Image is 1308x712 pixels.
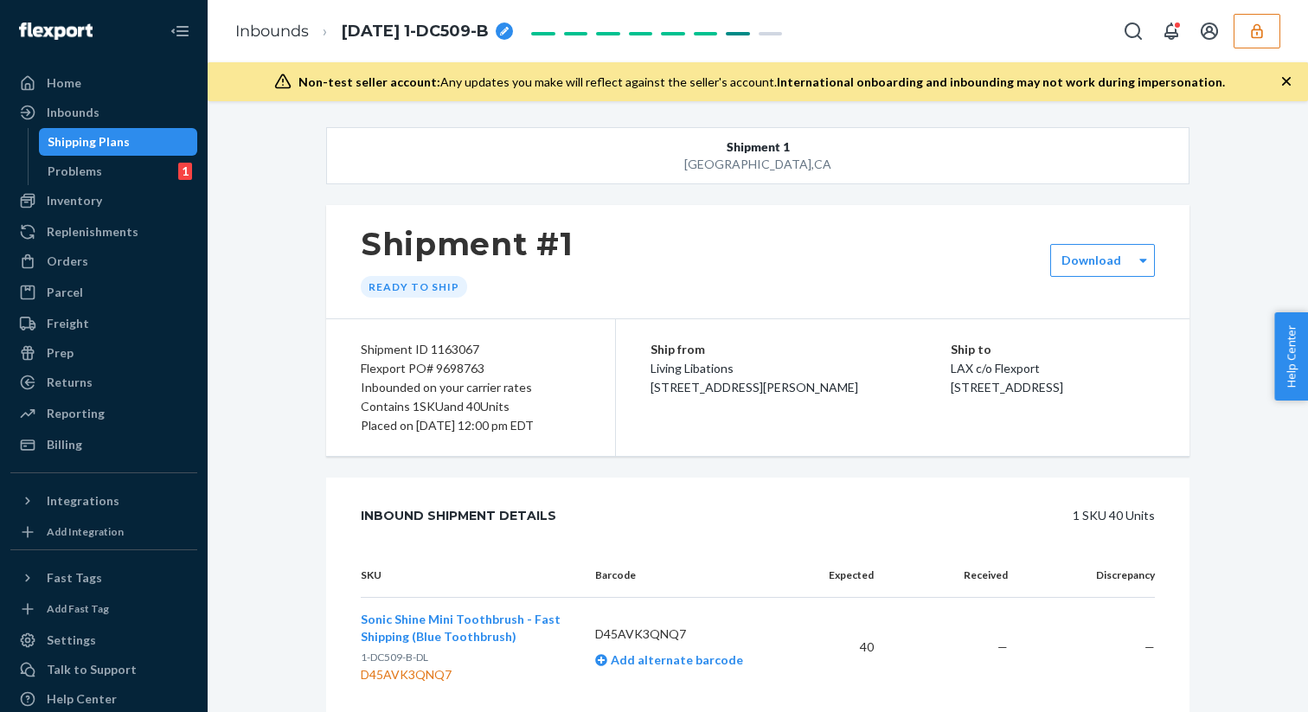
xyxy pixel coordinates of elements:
[361,226,574,262] h1: Shipment #1
[10,310,197,337] a: Freight
[47,253,88,270] div: Orders
[163,14,197,48] button: Close Navigation
[47,223,138,241] div: Replenishments
[1061,252,1121,269] label: Download
[47,632,96,649] div: Settings
[651,361,858,394] span: Living Libations [STREET_ADDRESS][PERSON_NAME]
[595,625,788,643] p: D45AVK3QNQ7
[47,284,83,301] div: Parcel
[221,6,527,57] ol: breadcrumbs
[361,359,580,378] div: Flexport PO# 9698763
[10,369,197,396] a: Returns
[10,522,197,542] a: Add Integration
[10,656,197,683] button: Talk to Support
[47,690,117,708] div: Help Center
[342,21,489,43] span: 04.15.2025 1-DC509-B
[361,554,581,598] th: SKU
[10,487,197,515] button: Integrations
[10,599,197,619] a: Add Fast Tag
[1116,14,1151,48] button: Open Search Box
[361,611,567,645] button: Sonic Shine Mini Toothbrush - Fast Shipping (Blue Toothbrush)
[47,104,99,121] div: Inbounds
[10,187,197,215] a: Inventory
[19,22,93,40] img: Flexport logo
[10,69,197,97] a: Home
[595,498,1155,533] div: 1 SKU 40 Units
[47,374,93,391] div: Returns
[10,279,197,306] a: Parcel
[47,524,124,539] div: Add Integration
[1192,14,1227,48] button: Open account menu
[10,339,197,367] a: Prep
[298,74,1225,91] div: Any updates you make will reflect against the seller's account.
[1196,660,1291,703] iframe: Opens a widget where you can chat to one of our agents
[361,340,580,359] div: Shipment ID 1163067
[801,598,888,697] td: 40
[10,564,197,592] button: Fast Tags
[607,652,743,667] span: Add alternate barcode
[361,378,580,397] div: Inbounded on your carrier rates
[10,400,197,427] a: Reporting
[47,569,102,587] div: Fast Tags
[298,74,440,89] span: Non-test seller account:
[1144,639,1155,654] span: —
[47,192,102,209] div: Inventory
[361,397,580,416] div: Contains 1 SKU and 40 Units
[10,247,197,275] a: Orders
[361,498,556,533] div: Inbound Shipment Details
[1274,312,1308,401] button: Help Center
[727,138,790,156] span: Shipment 1
[801,554,888,598] th: Expected
[178,163,192,180] div: 1
[39,157,198,185] a: Problems1
[47,344,74,362] div: Prep
[47,405,105,422] div: Reporting
[235,22,309,41] a: Inbounds
[361,666,567,683] div: D45AVK3QNQ7
[951,380,1063,394] span: [STREET_ADDRESS]
[361,276,467,298] div: Ready to ship
[581,554,802,598] th: Barcode
[595,652,743,667] a: Add alternate barcode
[48,163,102,180] div: Problems
[47,661,137,678] div: Talk to Support
[326,127,1189,184] button: Shipment 1[GEOGRAPHIC_DATA],CA
[651,340,951,359] p: Ship from
[10,218,197,246] a: Replenishments
[48,133,130,151] div: Shipping Plans
[414,156,1103,173] div: [GEOGRAPHIC_DATA] , CA
[951,340,1156,359] p: Ship to
[47,601,109,616] div: Add Fast Tag
[1022,554,1155,598] th: Discrepancy
[997,639,1008,654] span: —
[47,74,81,92] div: Home
[47,492,119,510] div: Integrations
[361,651,428,664] span: 1-DC509-B-DL
[1154,14,1189,48] button: Open notifications
[888,554,1021,598] th: Received
[777,74,1225,89] span: International onboarding and inbounding may not work during impersonation.
[10,626,197,654] a: Settings
[361,612,561,644] span: Sonic Shine Mini Toothbrush - Fast Shipping (Blue Toothbrush)
[10,99,197,126] a: Inbounds
[47,315,89,332] div: Freight
[47,436,82,453] div: Billing
[361,416,580,435] div: Placed on [DATE] 12:00 pm EDT
[10,431,197,459] a: Billing
[39,128,198,156] a: Shipping Plans
[951,359,1156,378] p: LAX c/o Flexport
